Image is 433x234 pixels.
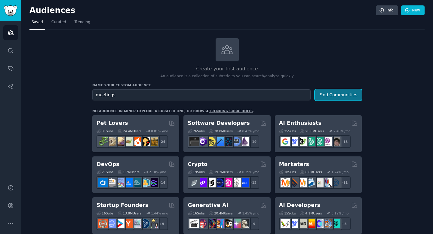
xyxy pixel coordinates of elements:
[140,178,150,187] img: aws_cdk
[115,137,124,146] img: leopardgeckos
[289,219,298,228] img: DeepSeek
[279,161,309,168] h2: Marketers
[107,219,116,228] img: SaaS
[247,217,259,230] div: + 9
[155,176,168,189] div: + 14
[331,178,340,187] img: OnlineMarketing
[297,219,307,228] img: Rag
[315,89,362,100] button: Find Communities
[92,74,362,79] p: An audience is a collection of subreddits you can search/analyze quickly
[72,17,92,30] a: Trending
[118,129,141,133] div: 24.4M Users
[300,170,322,174] div: 6.6M Users
[140,137,150,146] img: PetAdvice
[189,219,199,228] img: aivideo
[331,219,340,228] img: AIDevelopersSociety
[4,5,17,16] img: GummySearch logo
[198,178,207,187] img: 0xPolygon
[97,211,113,215] div: 16 Sub s
[115,219,124,228] img: startup
[206,137,216,146] img: learnjavascript
[132,137,141,146] img: cockatiel
[124,137,133,146] img: turtle
[149,219,158,228] img: growmybusiness
[289,178,298,187] img: bigseo
[124,178,133,187] img: DevOpsLinks
[223,219,232,228] img: FluxAI
[29,6,376,15] h2: Audiences
[124,219,133,228] img: ycombinator
[151,129,168,133] div: 0.81 % /mo
[32,20,43,25] span: Saved
[107,178,116,187] img: AWS_Certified_Experts
[215,178,224,187] img: web3
[92,89,311,100] input: Pick a short name, like "Digital Marketers" or "Movie-Goers"
[107,137,116,146] img: ballpython
[118,211,141,215] div: 13.8M Users
[223,178,232,187] img: defiblockchain
[209,109,253,113] a: trending subreddits
[279,211,296,215] div: 15 Sub s
[232,219,241,228] img: starryai
[92,65,362,73] h2: Create your first audience
[306,219,315,228] img: MistralAI
[279,170,296,174] div: 18 Sub s
[306,137,315,146] img: chatgpt_promptDesign
[300,129,324,133] div: 20.6M Users
[338,176,351,189] div: + 11
[232,178,241,187] img: CryptoNews
[155,135,168,148] div: + 24
[29,17,45,30] a: Saved
[215,219,224,228] img: sdforall
[149,178,158,187] img: PlatformEngineers
[240,219,249,228] img: DreamBooth
[206,178,216,187] img: ethstaker
[242,170,259,174] div: 0.39 % /mo
[331,137,340,146] img: ArtificalIntelligence
[75,20,90,25] span: Trending
[297,178,307,187] img: AskMarketing
[331,170,349,174] div: 1.24 % /mo
[198,137,207,146] img: csharp
[188,202,228,209] h2: Generative AI
[209,129,233,133] div: 30.0M Users
[206,219,216,228] img: deepdream
[189,137,199,146] img: software
[97,202,148,209] h2: Startup Founders
[314,178,324,187] img: googleads
[289,137,298,146] img: DeepSeek
[281,178,290,187] img: content_marketing
[149,137,158,146] img: dogbreed
[51,20,66,25] span: Curated
[151,211,168,215] div: 1.44 % /mo
[323,137,332,146] img: OpenAIDev
[198,219,207,228] img: dalle2
[140,219,150,228] img: Entrepreneurship
[242,129,259,133] div: 0.43 % /mo
[314,137,324,146] img: chatgpt_prompts_
[188,170,204,174] div: 19 Sub s
[338,217,351,230] div: + 8
[132,219,141,228] img: indiehackers
[118,170,140,174] div: 1.7M Users
[97,170,113,174] div: 21 Sub s
[209,211,233,215] div: 20.4M Users
[306,178,315,187] img: Emailmarketing
[331,211,349,215] div: 3.19 % /mo
[323,178,332,187] img: MarketingResearch
[401,5,425,16] a: New
[281,219,290,228] img: LangChain
[209,170,233,174] div: 19.2M Users
[149,170,166,174] div: 2.10 % /mo
[92,83,362,87] h3: Name your custom audience
[49,17,68,30] a: Curated
[98,137,108,146] img: herpetology
[115,178,124,187] img: Docker_DevOps
[300,211,322,215] div: 4.1M Users
[188,211,204,215] div: 16 Sub s
[279,202,320,209] h2: AI Developers
[155,217,168,230] div: + 9
[97,119,128,127] h2: Pet Lovers
[92,109,254,113] div: No audience in mind? Explore a curated one, or browse .
[247,176,259,189] div: + 12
